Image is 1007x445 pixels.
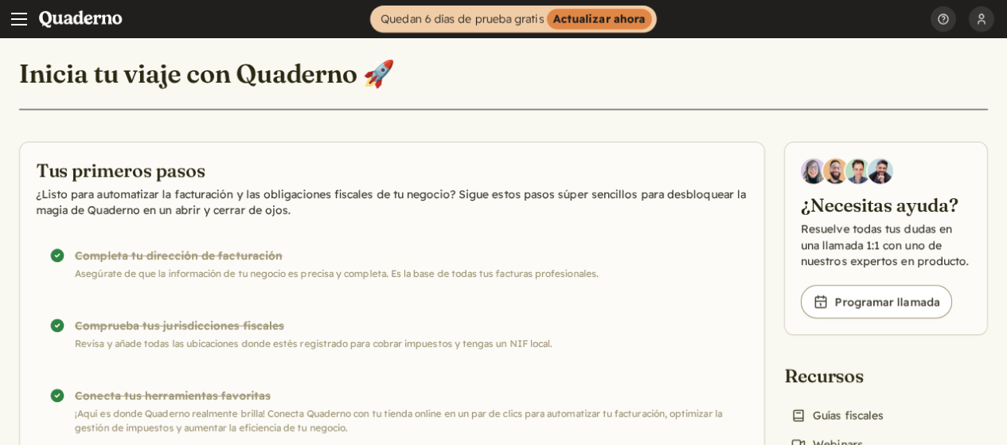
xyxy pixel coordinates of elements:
[784,364,933,388] h2: Recursos
[801,221,971,269] p: Resuelve todas tus dudas en una llamada 1:1 con uno de nuestros expertos en producto.
[784,404,890,427] a: Guías fiscales
[19,57,396,90] h1: Inicia tu viaje con Quaderno 🚀
[801,285,952,318] a: Programar llamada
[801,193,971,218] h2: ¿Necesitas ayuda?
[36,158,748,183] h2: Tus primeros pasos
[370,6,657,33] a: Quedan 6 días de prueba gratisActualizar ahora
[801,158,826,184] img: Diana Carrasco, Account Executive at Quaderno
[36,186,748,218] p: ¿Listo para automatizar la facturación y las obligaciones fiscales de tu negocio? Sigue estos pas...
[845,158,871,184] img: Ivo Oltmans, Business Developer at Quaderno
[868,158,893,184] img: Javier Rubio, DevRel at Quaderno
[547,9,652,29] strong: Actualizar ahora
[823,158,849,184] img: Jairo Fumero, Account Executive at Quaderno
